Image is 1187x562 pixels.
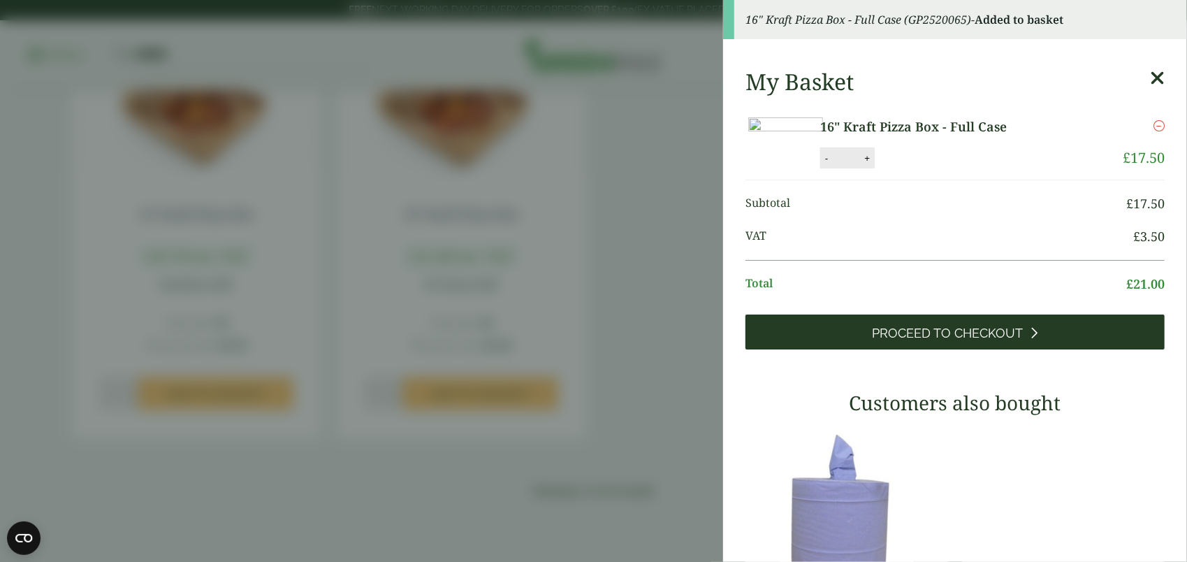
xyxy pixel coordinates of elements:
span: £ [1126,195,1133,212]
bdi: 3.50 [1133,228,1165,245]
bdi: 17.50 [1126,195,1165,212]
button: - [821,152,832,164]
strong: Added to basket [975,12,1063,27]
span: Proceed to Checkout [873,326,1024,341]
h2: My Basket [745,69,854,95]
em: 16" Kraft Pizza Box - Full Case (GP2520065) [745,12,971,27]
h3: Customers also bought [745,391,1165,415]
span: VAT [745,227,1133,246]
a: Remove this item [1153,117,1165,134]
span: £ [1123,148,1130,167]
bdi: 21.00 [1126,275,1165,292]
a: Proceed to Checkout [745,315,1165,350]
span: Total [745,275,1126,294]
span: £ [1126,275,1133,292]
span: £ [1133,228,1140,245]
button: + [860,152,874,164]
a: 16" Kraft Pizza Box - Full Case [820,117,1065,136]
bdi: 17.50 [1123,148,1165,167]
span: Subtotal [745,194,1126,213]
button: Open CMP widget [7,521,41,555]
